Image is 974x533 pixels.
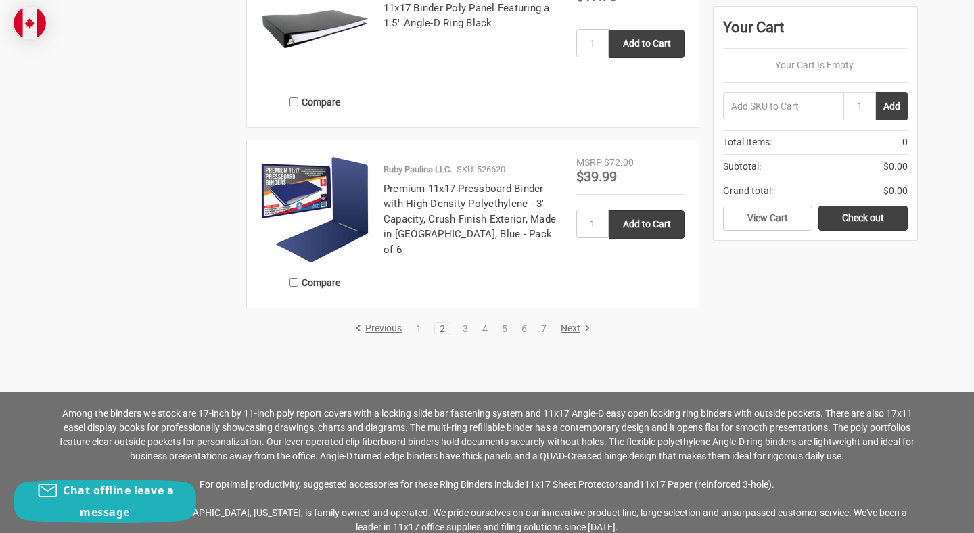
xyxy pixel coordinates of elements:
p: Ruby Paulina LLC. [384,163,452,177]
img: duty and tax information for Canada [14,7,46,39]
img: 11x17 Report Cover Pressboard Binder Poly Panels Includes Fold-over Metal Fasteners Blue Package ... [261,156,369,264]
input: Compare [289,278,298,287]
span: 0 [902,135,908,149]
span: and [623,479,639,490]
span: $72.00 [604,157,634,168]
a: 5 [497,324,512,333]
label: Compare [261,271,369,294]
span: Grand total: [723,184,773,198]
span: $0.00 [883,184,908,198]
div: Your Cart [723,16,908,49]
a: 2 [435,324,450,333]
a: 7 [536,324,551,333]
span: $39.99 [576,168,617,185]
a: 3 [458,324,473,333]
span: . [772,479,774,490]
span: Total Items: [723,135,772,149]
span: $0.00 [883,160,908,174]
span: For optimal productivity, suggested accessories for these Ring Binders include [200,479,524,490]
p: Your Cart Is Empty. [723,58,908,72]
input: Add to Cart [609,30,685,58]
input: Compare [289,97,298,106]
p: SKU: 526620 [457,163,505,177]
a: Previous [355,323,407,335]
div: MSRP [576,156,602,170]
button: Chat offline leave a message [14,480,196,523]
span: Chat offline leave a message [63,483,174,519]
span: 11x17 Inc., located in [GEOGRAPHIC_DATA], [US_STATE], is family owned and operated. We pride ours... [68,507,907,532]
button: Add [876,92,908,120]
a: Check out [818,206,908,231]
a: 1 [411,324,426,333]
label: Compare [261,91,369,113]
a: View Cart [723,206,812,231]
input: Add SKU to Cart [723,92,843,120]
a: Next [556,323,590,335]
a: Premium 11x17 Pressboard Binder with High-Density Polyethylene - 3" Capacity, Crush Finish Exteri... [384,183,556,256]
input: Add to Cart [609,210,685,239]
a: 4 [478,324,492,333]
span: Among the binders we stock are 17-inch by 11-inch poly report covers with a locking slide bar fas... [60,408,914,461]
span: Subtotal: [723,160,761,174]
a: 6 [517,324,532,333]
a: 11x17 Binder Poly Panel Featuring a 1.5" Angle-D Ring Black [384,2,550,30]
iframe: Google Customer Reviews [862,496,974,533]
